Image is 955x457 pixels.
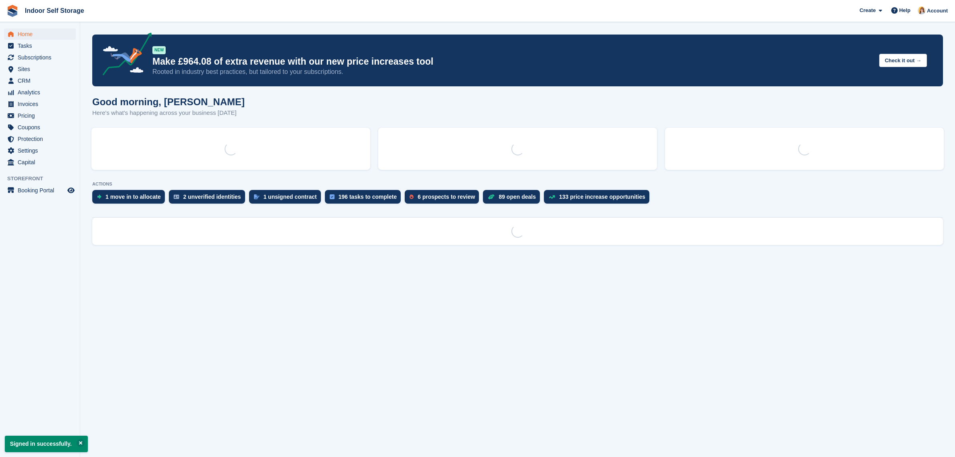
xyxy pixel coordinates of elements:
[4,87,76,98] a: menu
[483,190,544,208] a: 89 open deals
[559,194,645,200] div: 133 price increase opportunities
[488,194,495,200] img: deal-1b604bf984904fb50ccaf53a9ad4b4a5d6e5aea283cecdc64d6e3604feb123c2.svg
[18,98,66,110] span: Invoices
[92,182,943,187] p: ACTIONS
[860,6,876,14] span: Create
[18,145,66,156] span: Settings
[918,6,926,14] img: Joanne Smith
[169,190,249,208] a: 2 unverified identities
[152,46,166,54] div: NEW
[18,110,66,121] span: Pricing
[18,185,66,196] span: Booking Portal
[325,190,405,208] a: 196 tasks to complete
[18,122,66,133] span: Coupons
[499,194,536,200] div: 89 open deals
[105,194,161,200] div: 1 move in to allocate
[549,195,555,199] img: price_increase_opportunities-93ffe204e8149a01c8c9dc8f82e8f89637d9d84a8eef4429ea346261dce0b2c0.svg
[4,52,76,63] a: menu
[4,145,76,156] a: menu
[544,190,653,208] a: 133 price increase opportunities
[249,190,325,208] a: 1 unsigned contract
[4,98,76,110] a: menu
[18,87,66,98] span: Analytics
[5,436,88,452] p: Signed in successfully.
[264,194,317,200] div: 1 unsigned contract
[4,122,76,133] a: menu
[330,194,335,199] img: task-75834270c22a3079a89374b754ae025e5fb1db73e45f91037f5363f120a921f8.svg
[410,194,414,199] img: prospect-51fa495bee0391a8d652442698ab0144808aea92771e9ea1ae160a38d050c398.svg
[18,75,66,86] span: CRM
[418,194,475,200] div: 6 prospects to review
[4,29,76,40] a: menu
[6,5,18,17] img: stora-icon-8386f47178a22dfd0bd8f6a31ec36ba5ce8667c1dd55bd0f319d3a0aa187defe.svg
[4,75,76,86] a: menu
[152,56,873,67] p: Make £964.08 of extra revenue with our new price increases tool
[899,6,910,14] span: Help
[7,175,80,183] span: Storefront
[92,96,245,107] h1: Good morning, [PERSON_NAME]
[152,67,873,76] p: Rooted in industry best practices, but tailored to your subscriptions.
[97,194,101,199] img: move_ins_to_allocate_icon-fdf77a2bb77ea45bf5b3d319d69a93e2d87916cf1d5bf7949dd705db3b84f3ca.svg
[18,29,66,40] span: Home
[339,194,397,200] div: 196 tasks to complete
[4,110,76,121] a: menu
[22,4,87,17] a: Indoor Self Storage
[18,40,66,51] span: Tasks
[18,157,66,168] span: Capital
[18,133,66,145] span: Protection
[96,33,152,78] img: price-adjustments-announcement-icon-8257ccfd72463d97f412b2fc003d46551f7dbcb40ab6d574587a9cd5c0d94...
[4,185,76,196] a: menu
[92,190,169,208] a: 1 move in to allocate
[92,108,245,118] p: Here's what's happening across your business [DATE]
[927,7,948,15] span: Account
[18,52,66,63] span: Subscriptions
[4,40,76,51] a: menu
[18,63,66,75] span: Sites
[4,157,76,168] a: menu
[174,194,179,199] img: verify_identity-adf6edd0f0f0b5bbfe63781bf79b02c33cf7c696d77639b501bdc392416b5a36.svg
[4,63,76,75] a: menu
[254,194,260,199] img: contract_signature_icon-13c848040528278c33f63329250d36e43548de30e8caae1d1a13099fd9432cc5.svg
[4,133,76,145] a: menu
[183,194,241,200] div: 2 unverified identities
[405,190,483,208] a: 6 prospects to review
[66,186,76,195] a: Preview store
[879,54,927,67] button: Check it out →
